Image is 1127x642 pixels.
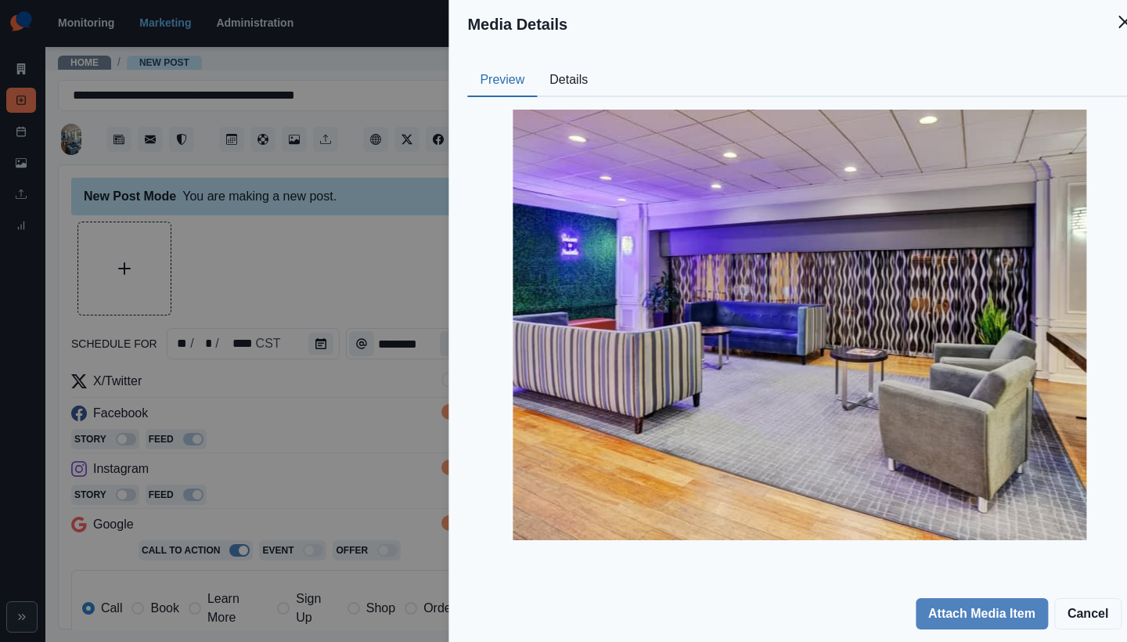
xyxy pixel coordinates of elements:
img: grsoj1lqnxq6xtunrus8 [513,110,1086,540]
button: Cancel [1054,598,1122,629]
button: Details [537,64,600,97]
button: Preview [467,64,537,97]
button: Attach Media Item [916,598,1048,629]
